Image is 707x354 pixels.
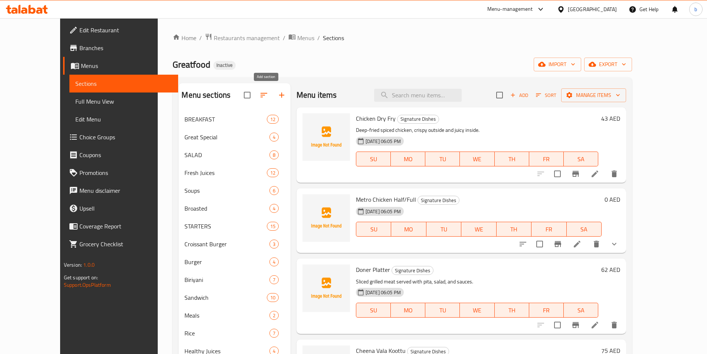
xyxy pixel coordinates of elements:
div: items [269,240,279,249]
span: Version: [64,260,82,270]
span: Biriyani [184,275,269,284]
div: items [269,150,279,159]
a: Full Menu View [69,92,178,110]
a: Home [173,33,196,42]
span: 12 [267,169,278,176]
button: SA [564,152,598,166]
span: Rice [184,329,269,338]
p: Deep-fried spiced chicken, crispy outside and juicy inside. [356,126,598,135]
span: [DATE] 06:05 PM [363,289,404,296]
h2: Menu sections [181,90,230,101]
img: Doner Platter [302,264,350,312]
button: show more [605,235,623,253]
p: Sliced grilled meat served with pita, salad, and sauces. [356,277,598,286]
span: Broasted [184,204,269,213]
button: delete [605,316,623,334]
div: Rice7 [179,324,290,342]
button: Add [507,90,531,101]
button: WE [461,222,496,237]
button: Branch-specific-item [549,235,567,253]
button: TU [425,152,460,166]
span: Sort [536,91,556,100]
span: FR [532,305,561,316]
div: Menu-management [487,5,533,14]
div: Burger [184,257,269,266]
div: Inactive [213,61,236,70]
div: Broasted4 [179,199,290,217]
span: STARTERS [184,222,266,231]
button: FR [529,152,564,166]
span: Doner Platter [356,264,390,275]
span: [DATE] 06:05 PM [363,208,404,215]
button: SU [356,222,391,237]
span: Signature Dishes [397,115,439,123]
div: Meals2 [179,306,290,324]
span: Grocery Checklist [79,240,172,249]
span: 15 [267,223,278,230]
span: Inactive [213,62,236,68]
span: TH [498,305,526,316]
span: 4 [270,259,278,266]
span: Select section [492,87,507,103]
span: SA [570,224,599,235]
a: Edit menu item [590,169,599,178]
div: items [267,115,279,124]
button: TH [495,303,529,318]
span: Sandwich [184,293,266,302]
span: WE [463,154,491,165]
a: Restaurants management [205,33,280,43]
h6: 62 AED [601,264,620,275]
span: [DATE] 06:05 PM [363,138,404,145]
span: import [540,60,575,69]
span: Select to update [550,317,565,333]
span: SALAD [184,150,269,159]
span: Add item [507,90,531,101]
span: 12 [267,116,278,123]
span: MO [394,305,422,316]
button: MO [391,152,425,166]
span: SU [359,154,388,165]
span: TU [428,154,457,165]
span: MO [394,154,422,165]
span: WE [464,224,493,235]
div: Great Special4 [179,128,290,146]
a: Menu disclaimer [63,182,178,199]
span: SA [567,154,595,165]
svg: Show Choices [610,240,619,249]
a: Branches [63,39,178,57]
div: items [269,186,279,195]
a: Edit Restaurant [63,21,178,39]
span: Sections [75,79,172,88]
div: items [267,222,279,231]
button: TH [495,152,529,166]
span: FR [534,224,563,235]
span: Meals [184,311,269,320]
button: Sort [534,90,558,101]
span: Add [509,91,529,100]
div: Biriyani7 [179,271,290,289]
span: TU [429,224,458,235]
span: 7 [270,276,278,283]
button: TU [426,222,461,237]
span: Metro Chicken Half/Full [356,194,416,205]
span: MO [394,224,423,235]
a: Coupons [63,146,178,164]
button: FR [531,222,566,237]
button: delete [587,235,605,253]
span: Choice Groups [79,133,172,142]
span: TU [428,305,457,316]
input: search [374,89,462,102]
span: Restaurants management [214,33,280,42]
div: SALAD8 [179,146,290,164]
span: 4 [270,205,278,212]
span: export [590,60,626,69]
span: BREAKFAST [184,115,266,124]
span: 10 [267,294,278,301]
span: 3 [270,241,278,248]
button: sort-choices [514,235,532,253]
a: Sections [69,75,178,92]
